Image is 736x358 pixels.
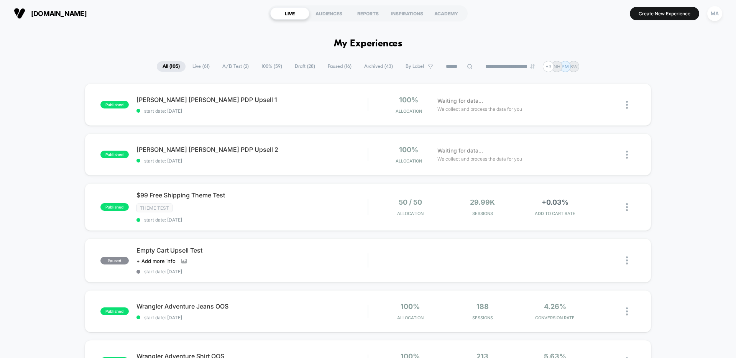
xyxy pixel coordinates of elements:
[388,7,427,20] div: INSPIRATIONS
[136,158,368,164] span: start date: [DATE]
[437,97,483,105] span: Waiting for data...
[707,6,722,21] div: MA
[630,7,699,20] button: Create New Experience
[399,198,422,206] span: 50 / 50
[157,61,186,72] span: All ( 105 )
[626,307,628,315] img: close
[530,64,535,69] img: end
[562,64,569,69] p: PM
[289,61,321,72] span: Draft ( 28 )
[476,302,489,310] span: 188
[358,61,399,72] span: Archived ( 43 )
[322,61,357,72] span: Paused ( 16 )
[136,302,368,310] span: Wrangler Adventure Jeans OOS
[100,257,129,264] span: paused
[348,7,388,20] div: REPORTS
[396,158,422,164] span: Allocation
[187,61,215,72] span: Live ( 61 )
[100,307,129,315] span: published
[470,198,495,206] span: 29.99k
[705,6,724,21] button: MA
[521,211,589,216] span: ADD TO CART RATE
[136,315,368,320] span: start date: [DATE]
[309,7,348,20] div: AUDIENCES
[136,191,368,199] span: $99 Free Shipping Theme Test
[543,61,554,72] div: + 3
[136,246,368,254] span: Empty Cart Upsell Test
[217,61,255,72] span: A/B Test ( 2 )
[626,203,628,211] img: close
[427,7,466,20] div: ACADEMY
[570,64,578,69] p: BW
[334,38,402,49] h1: My Experiences
[544,302,566,310] span: 4.26%
[31,10,87,18] span: [DOMAIN_NAME]
[100,203,129,211] span: published
[397,315,424,320] span: Allocation
[396,108,422,114] span: Allocation
[449,211,517,216] span: Sessions
[399,96,418,104] span: 100%
[136,108,368,114] span: start date: [DATE]
[397,211,424,216] span: Allocation
[270,7,309,20] div: LIVE
[136,204,172,212] span: Theme Test
[136,146,368,153] span: [PERSON_NAME] [PERSON_NAME] PDP Upsell 2
[401,302,420,310] span: 100%
[14,8,25,19] img: Visually logo
[256,61,288,72] span: 100% ( 59 )
[626,101,628,109] img: close
[100,151,129,158] span: published
[11,7,89,20] button: [DOMAIN_NAME]
[437,105,522,113] span: We collect and process the data for you
[100,101,129,108] span: published
[626,151,628,159] img: close
[554,64,560,69] p: NH
[437,146,483,155] span: Waiting for data...
[136,96,368,103] span: [PERSON_NAME] [PERSON_NAME] PDP Upsell 1
[406,64,424,69] span: By Label
[437,155,522,163] span: We collect and process the data for you
[521,315,589,320] span: CONVERSION RATE
[136,217,368,223] span: start date: [DATE]
[399,146,418,154] span: 100%
[542,198,568,206] span: +0.03%
[136,269,368,274] span: start date: [DATE]
[449,315,517,320] span: Sessions
[626,256,628,264] img: close
[136,258,176,264] span: + Add more info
